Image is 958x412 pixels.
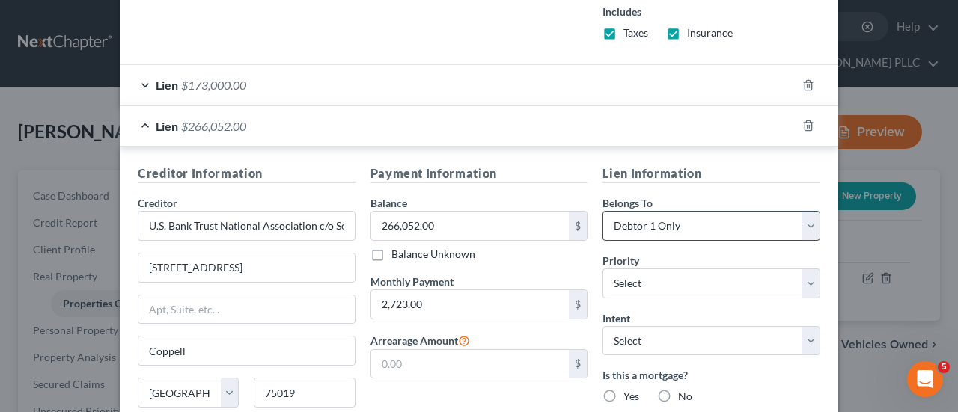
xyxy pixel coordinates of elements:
span: Lien [156,78,178,92]
span: $173,000.00 [181,78,246,92]
h5: Lien Information [602,165,820,183]
h5: Creditor Information [138,165,356,183]
iframe: Intercom live chat [907,361,943,397]
input: 0.00 [371,350,570,378]
label: Includes [602,4,820,19]
label: Yes [623,389,639,404]
label: Balance Unknown [391,247,475,262]
span: Priority [602,254,639,267]
span: Lien [156,119,178,133]
span: Belongs To [602,197,653,209]
div: $ [569,350,587,378]
div: $ [569,290,587,319]
label: Taxes [623,25,648,40]
input: Enter zip... [254,378,355,408]
input: 0.00 [371,212,570,240]
input: Enter city... [138,336,355,365]
label: Balance [370,195,407,211]
label: No [678,389,692,404]
input: Apt, Suite, etc... [138,295,355,324]
span: $266,052.00 [181,119,246,133]
input: Search creditor by name... [138,211,356,241]
label: Intent [602,310,630,326]
h5: Payment Information [370,165,588,183]
label: Is this a mortgage? [602,367,820,383]
div: $ [569,212,587,240]
label: Insurance [687,25,733,40]
input: Enter address... [138,253,355,282]
span: 5 [938,361,950,373]
input: 0.00 [371,290,570,319]
label: Monthly Payment [370,274,454,289]
span: Creditor [138,197,177,209]
label: Arrearage Amount [370,331,470,349]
